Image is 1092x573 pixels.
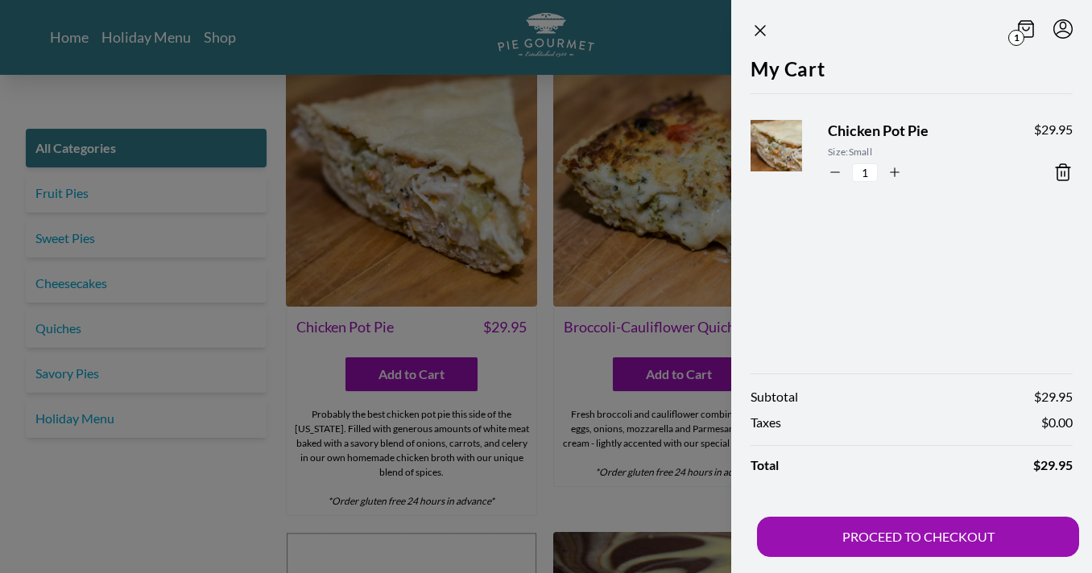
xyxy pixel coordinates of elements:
[828,145,1008,159] span: Size: Small
[828,120,1008,142] span: Chicken Pot Pie
[1034,120,1073,139] span: $ 29.95
[757,517,1079,557] button: PROCEED TO CHECKOUT
[751,413,781,432] span: Taxes
[1008,30,1024,46] span: 1
[1033,456,1073,475] span: $ 29.95
[1041,413,1073,432] span: $ 0.00
[742,105,841,203] img: Product Image
[751,387,798,406] span: Subtotal
[1034,387,1073,406] span: $ 29.95
[751,456,779,475] span: Total
[1053,19,1073,39] button: Menu
[751,21,770,40] button: Close panel
[751,55,1073,93] h2: My Cart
